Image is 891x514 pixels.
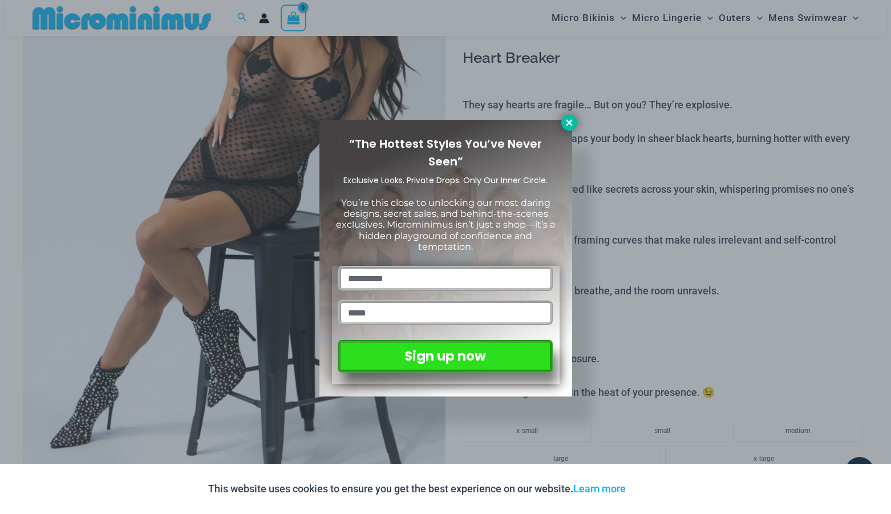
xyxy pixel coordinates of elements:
[343,175,548,186] span: Exclusive Looks. Private Drops. Only Our Inner Circle.
[634,475,683,503] button: Accept
[349,136,542,169] span: “The Hottest Styles You’ve Never Seen”
[208,480,626,497] p: This website uses cookies to ensure you get the best experience on our website.
[573,483,626,495] a: Learn more
[561,115,577,131] button: Close
[338,340,552,373] button: Sign up now
[336,197,555,252] span: You’re this close to unlocking our most daring designs, secret sales, and behind-the-scenes exclu...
